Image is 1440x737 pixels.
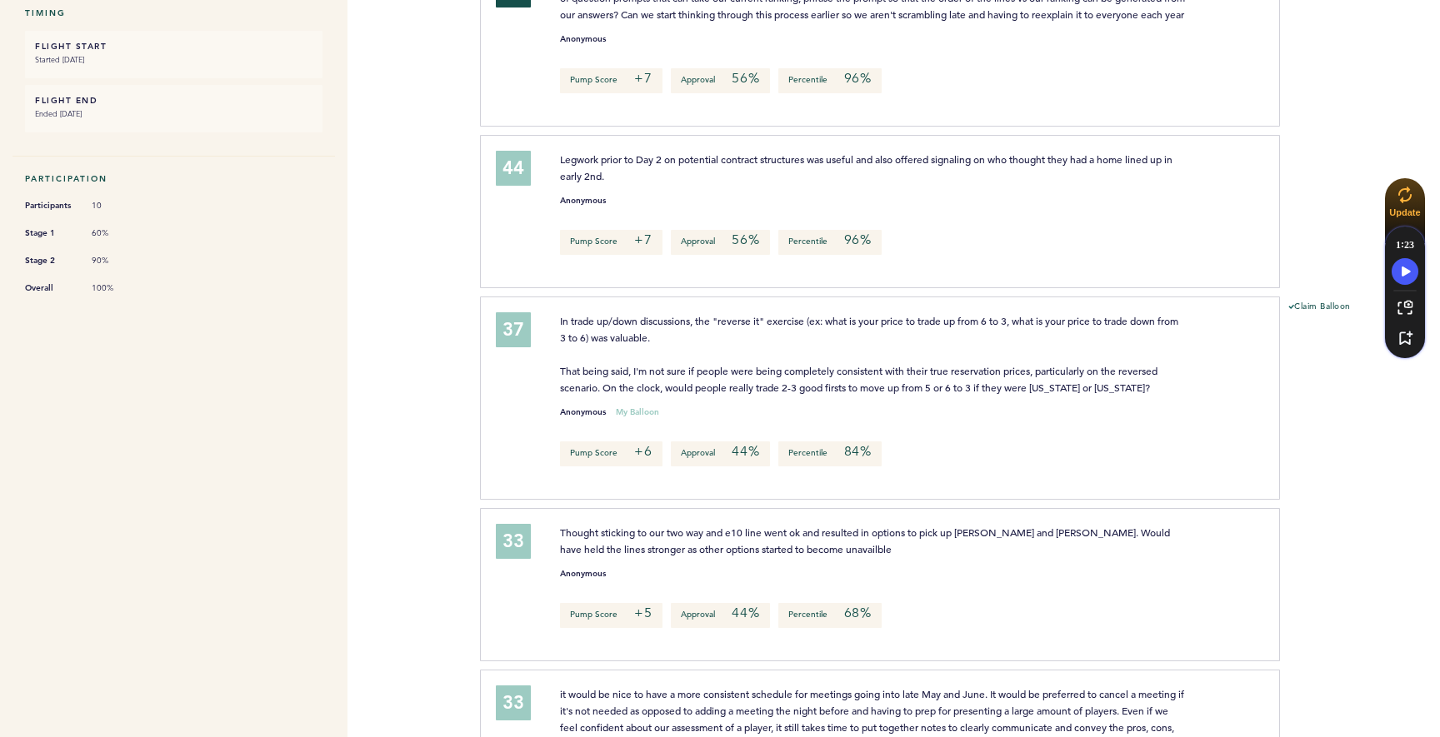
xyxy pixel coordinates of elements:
[92,255,142,266] span: 90%
[778,441,882,466] p: Percentile
[560,230,662,255] p: Pump Score
[732,232,759,248] em: 56%
[560,35,606,43] small: Anonymous
[35,106,312,122] small: Ended [DATE]
[496,685,531,720] div: 33
[560,408,606,416] small: Anonymous
[560,68,662,93] p: Pump Score
[778,68,882,93] p: Percentile
[92,227,142,239] span: 60%
[560,152,1175,182] span: Legwork prior to Day 2 on potential contract structures was useful and also offered signaling on ...
[732,605,759,621] em: 44%
[844,232,872,248] em: 96%
[634,605,652,621] em: +5
[92,282,142,294] span: 100%
[634,232,652,248] em: +7
[671,230,769,255] p: Approval
[35,95,312,106] h6: FLIGHT END
[634,443,652,460] em: +6
[560,570,606,578] small: Anonymous
[671,441,769,466] p: Approval
[616,408,659,416] small: My Balloon
[671,603,769,628] p: Approval
[1288,301,1351,314] button: Claim Balloon
[496,312,531,347] div: 37
[25,252,75,269] span: Stage 2
[778,230,882,255] p: Percentile
[671,68,769,93] p: Approval
[560,197,606,205] small: Anonymous
[25,173,322,184] h5: Participation
[25,280,75,296] span: Overall
[844,70,872,87] em: 96%
[560,603,662,628] p: Pump Score
[732,70,759,87] em: 56%
[634,70,652,87] em: +7
[35,41,312,52] h6: FLIGHT START
[92,200,142,212] span: 10
[25,225,75,242] span: Stage 1
[496,524,531,559] div: 33
[25,7,322,18] h5: Timing
[778,603,882,628] p: Percentile
[35,52,312,68] small: Started [DATE]
[732,443,759,460] em: 44%
[25,197,75,214] span: Participants
[844,605,872,621] em: 68%
[496,151,531,186] div: 44
[844,443,872,460] em: 84%
[560,314,1181,394] span: In trade up/down discussions, the "reverse it" exercise (ex: what is your price to trade up from ...
[560,441,662,466] p: Pump Score
[560,525,1172,555] span: Thought sticking to our two way and e10 line went ok and resulted in options to pick up [PERSON_N...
